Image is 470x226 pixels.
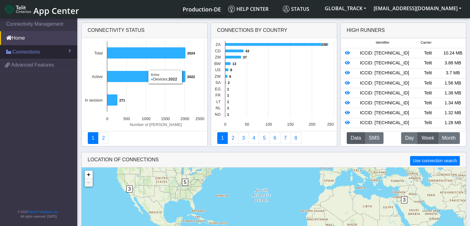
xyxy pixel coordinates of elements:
text: Number of [PERSON_NAME] [129,122,182,127]
text: ZA [215,42,221,47]
div: ICCID: [TECHNICAL_ID] [354,60,416,67]
text: 238 [321,43,327,46]
a: Zero Session [280,132,291,144]
a: Connections By Carrier [248,132,259,144]
text: ZW [214,74,221,79]
div: Connectivity status [82,23,207,38]
div: 1.28 MB [440,120,465,126]
a: Carrier [227,132,238,144]
div: 1.56 MB [440,80,465,87]
img: knowledge.svg [228,6,235,12]
text: 1 [227,100,229,104]
a: Usage per Country [238,132,249,144]
text: 50 [245,122,249,127]
nav: Summary paging [217,132,331,144]
span: Identifier [376,40,389,45]
text: 37 [243,55,247,59]
text: 1500 [161,116,170,121]
a: Your current platform instance [182,3,221,15]
div: ICCID: [TECHNICAL_ID] [354,120,416,126]
text: 1000 [142,116,150,121]
a: Zoom in [85,171,93,179]
span: Month [442,134,455,142]
span: 3 [401,196,408,203]
button: SMS [365,132,383,144]
text: US [215,67,221,72]
a: Status [280,3,321,15]
text: Active [92,74,103,79]
text: FR [215,93,220,98]
div: ICCID: [TECHNICAL_ID] [354,90,416,97]
div: Telit [416,100,440,106]
span: Help center [228,6,269,12]
div: 3.88 MB [440,60,465,67]
text: 250 [327,122,333,127]
text: NL [215,106,220,110]
text: 0 [106,116,108,121]
div: 10.24 MB [440,50,465,57]
button: Data [347,132,365,144]
button: Use connection search [410,156,459,166]
span: Production-DE [183,6,221,13]
text: 0 [224,122,226,127]
div: ICCID: [TECHNICAL_ID] [354,50,416,57]
div: Telit [416,70,440,76]
text: 1 [227,106,229,110]
text: Total [94,51,102,55]
div: Telit [416,50,440,57]
button: Day [401,132,418,144]
div: Telit [416,110,440,116]
a: App Center [5,2,78,16]
text: 2000 [180,116,189,121]
div: Telit [416,120,440,126]
text: NO [214,112,220,117]
text: 271 [119,98,125,102]
a: Deployment status [98,132,109,144]
text: SA [215,80,221,85]
text: 100 [265,122,272,127]
text: 2024 [187,51,195,55]
text: 200 [309,122,315,127]
div: ICCID: [TECHNICAL_ID] [354,70,416,76]
div: Telit [416,80,440,87]
text: 1 [227,93,229,97]
text: LT [216,99,221,104]
text: CD [215,49,220,53]
div: ICCID: [TECHNICAL_ID] [354,80,416,87]
button: GLOBAL_TRACK [321,3,370,14]
span: App Center [33,5,79,16]
a: Not Connected for 30 days [290,132,301,144]
div: Connections By Country [211,23,337,38]
text: 2 [228,81,230,85]
text: 8 [230,68,232,72]
button: [EMAIL_ADDRESS][DOMAIN_NAME] [370,3,465,14]
div: 1.32 MB [440,110,465,116]
a: Connectivity status [88,132,99,144]
div: ICCID: [TECHNICAL_ID] [354,110,416,116]
nav: Summary paging [88,132,201,144]
text: 2022 [187,75,195,79]
span: Week [421,134,434,142]
div: ICCID: [TECHNICAL_ID] [354,100,416,106]
div: 3.7 MB [440,70,465,76]
text: 2500 [195,116,204,121]
a: Connections By Country [217,132,228,144]
span: Connections [12,48,40,56]
span: 3 [126,185,133,193]
a: 14 Days Trend [269,132,280,144]
img: logo-telit-cinterion-gw-new.png [5,4,31,14]
text: 13 [232,62,236,66]
div: LOCATION OF CONNECTIONS [82,152,466,167]
img: status.svg [283,6,290,12]
span: Advanced Features [11,61,54,69]
a: Help center [226,3,280,15]
div: Telit [416,90,440,97]
div: High Runners [347,27,385,34]
span: Day [405,134,414,142]
button: Month [438,132,459,144]
span: 5 [182,179,188,186]
text: 6 [229,75,231,78]
button: Week [417,132,438,144]
div: 1.34 MB [440,100,465,106]
div: Telit [416,60,440,67]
